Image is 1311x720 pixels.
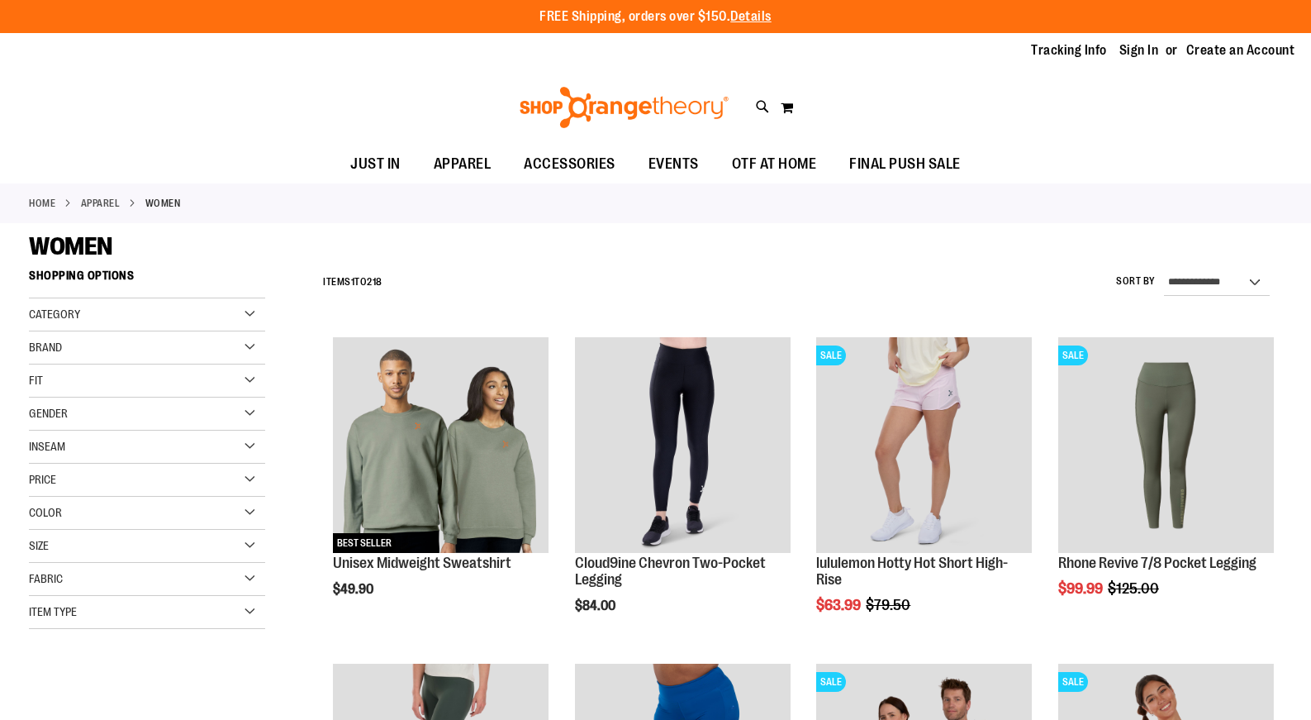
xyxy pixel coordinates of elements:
[816,337,1032,553] img: lululemon Hotty Hot Short High-Rise
[1058,580,1105,597] span: $99.99
[575,337,791,555] a: Cloud9ine Chevron Two-Pocket Legging
[1116,274,1156,288] label: Sort By
[866,597,913,613] span: $79.50
[333,582,376,597] span: $49.90
[816,346,846,365] span: SALE
[434,145,492,183] span: APPAREL
[350,145,401,183] span: JUST IN
[648,145,699,183] span: EVENTS
[334,145,417,184] a: JUST IN
[575,337,791,553] img: Cloud9ine Chevron Two-Pocket Legging
[833,145,977,184] a: FINAL PUSH SALE
[1058,337,1274,553] img: Rhone Revive 7/8 Pocket Legging
[145,196,181,211] strong: WOMEN
[1058,672,1088,692] span: SALE
[715,145,834,184] a: OTF AT HOME
[81,196,121,211] a: APPAREL
[29,539,49,552] span: Size
[507,145,632,184] a: ACCESSORIES
[816,672,846,692] span: SALE
[29,374,43,387] span: Fit
[29,572,63,585] span: Fabric
[539,7,772,26] p: FREE Shipping, orders over $150.
[1186,41,1295,60] a: Create an Account
[367,276,382,288] span: 218
[1031,41,1107,60] a: Tracking Info
[1050,329,1282,639] div: product
[1108,580,1161,597] span: $125.00
[575,555,766,588] a: Cloud9ine Chevron Two-Pocket Legging
[29,506,62,519] span: Color
[575,598,618,613] span: $84.00
[730,9,772,24] a: Details
[816,337,1032,555] a: lululemon Hotty Hot Short High-RiseSALE
[1058,337,1274,555] a: Rhone Revive 7/8 Pocket LeggingSALE
[632,145,715,184] a: EVENTS
[849,145,961,183] span: FINAL PUSH SALE
[1058,555,1256,571] a: Rhone Revive 7/8 Pocket Legging
[1119,41,1159,60] a: Sign In
[29,341,62,354] span: Brand
[816,555,1008,588] a: lululemon Hotty Hot Short High-Rise
[517,87,731,128] img: Shop Orangetheory
[351,276,355,288] span: 1
[29,440,65,453] span: Inseam
[29,308,80,321] span: Category
[323,269,382,295] h2: Items to
[29,261,265,298] strong: Shopping Options
[524,145,615,183] span: ACCESSORIES
[325,329,557,639] div: product
[333,555,511,571] a: Unisex Midweight Sweatshirt
[417,145,508,183] a: APPAREL
[808,329,1040,656] div: product
[816,597,863,613] span: $63.99
[333,337,549,555] a: Unisex Midweight SweatshirtBEST SELLER
[29,473,56,486] span: Price
[1058,346,1088,365] span: SALE
[29,605,77,618] span: Item Type
[333,337,549,553] img: Unisex Midweight Sweatshirt
[732,145,817,183] span: OTF AT HOME
[29,196,55,211] a: Home
[29,407,68,420] span: Gender
[567,329,799,656] div: product
[29,232,112,260] span: WOMEN
[333,533,396,553] span: BEST SELLER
